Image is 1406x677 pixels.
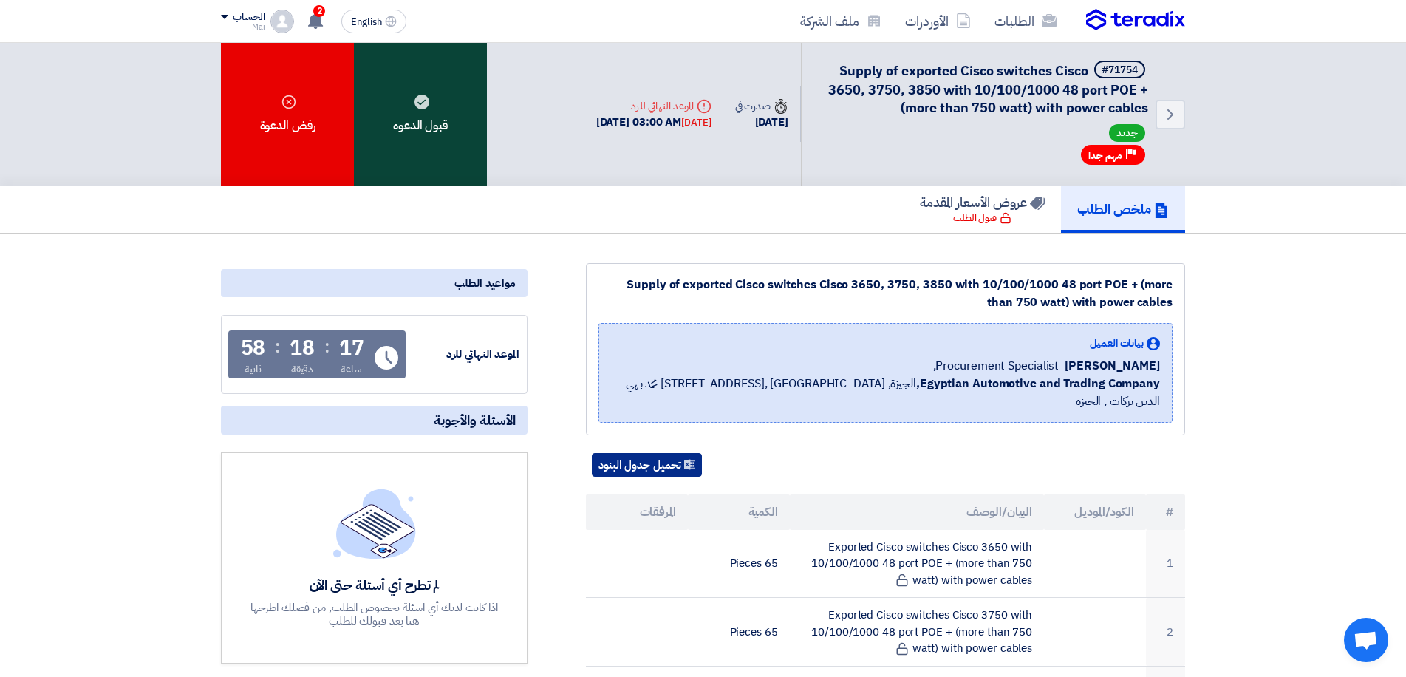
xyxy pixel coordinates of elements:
[688,530,790,598] td: 65 Pieces
[681,115,711,130] div: [DATE]
[1061,186,1185,233] a: ملخص الطلب
[920,194,1045,211] h5: عروض الأسعار المقدمة
[819,61,1148,117] h5: Supply of exported Cisco switches Cisco 3650, 3750, 3850 with 10/100/1000 48 port POE + (more tha...
[790,530,1045,598] td: Exported Cisco switches Cisco 3650 with 10/100/1000 48 port POE + (more than 750 watt) with power...
[1077,200,1169,217] h5: ملخص الطلب
[1344,618,1388,662] div: Open chat
[1044,494,1146,530] th: الكود/الموديل
[904,186,1061,233] a: عروض الأسعار المقدمة قبول الطلب
[735,98,788,114] div: صدرت في
[788,4,893,38] a: ملف الشركة
[592,453,702,477] button: تحميل جدول البنود
[434,412,516,429] span: الأسئلة والأجوبة
[596,98,711,114] div: الموعد النهائي للرد
[339,338,364,358] div: 17
[351,17,382,27] span: English
[953,211,1011,225] div: قبول الطلب
[275,333,280,360] div: :
[245,361,262,377] div: ثانية
[735,114,788,131] div: [DATE]
[1065,357,1160,375] span: [PERSON_NAME]
[221,23,265,31] div: Mai
[933,357,1059,375] span: Procurement Specialist,
[1109,124,1145,142] span: جديد
[291,361,314,377] div: دقيقة
[354,43,487,186] div: قبول الدعوه
[313,5,325,17] span: 2
[790,598,1045,667] td: Exported Cisco switches Cisco 3750 with 10/100/1000 48 port POE + (more than 750 watt) with power...
[688,494,790,530] th: الكمية
[1146,530,1185,598] td: 1
[1088,149,1122,163] span: مهم جدا
[1102,65,1138,75] div: #71754
[893,4,983,38] a: الأوردرات
[1146,598,1185,667] td: 2
[1086,9,1185,31] img: Teradix logo
[1146,494,1185,530] th: #
[324,333,330,360] div: :
[270,10,294,33] img: profile_test.png
[790,494,1045,530] th: البيان/الوصف
[1090,336,1144,351] span: بيانات العميل
[598,276,1173,311] div: Supply of exported Cisco switches Cisco 3650, 3750, 3850 with 10/100/1000 48 port POE + (more tha...
[233,11,265,24] div: الحساب
[916,375,1160,392] b: Egyptian Automotive and Trading Company,
[611,375,1160,410] span: الجيزة, [GEOGRAPHIC_DATA] ,[STREET_ADDRESS] محمد بهي الدين بركات , الجيزة
[249,576,500,593] div: لم تطرح أي أسئلة حتى الآن
[221,269,528,297] div: مواعيد الطلب
[249,601,500,627] div: اذا كانت لديك أي اسئلة بخصوص الطلب, من فضلك اطرحها هنا بعد قبولك للطلب
[596,114,711,131] div: [DATE] 03:00 AM
[333,489,416,558] img: empty_state_list.svg
[586,494,688,530] th: المرفقات
[983,4,1068,38] a: الطلبات
[828,61,1148,118] span: Supply of exported Cisco switches Cisco 3650, 3750, 3850 with 10/100/1000 48 port POE + (more tha...
[341,10,406,33] button: English
[409,346,519,363] div: الموعد النهائي للرد
[688,598,790,667] td: 65 Pieces
[341,361,362,377] div: ساعة
[290,338,315,358] div: 18
[241,338,266,358] div: 58
[221,43,354,186] div: رفض الدعوة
